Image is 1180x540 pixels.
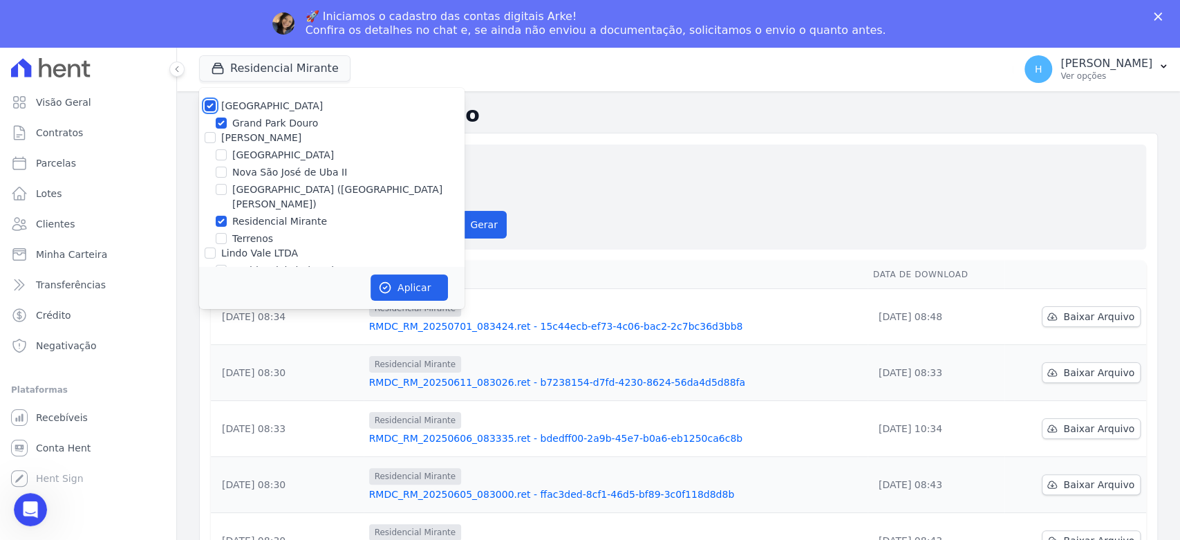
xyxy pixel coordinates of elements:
a: RMDC_RM_20250701_083424.ret - 15c44ecb-ef73-4c06-bac2-2c7bc36d3bb8 [369,319,862,333]
img: Profile image for Adriane [272,12,294,35]
a: Conta Hent [6,434,171,462]
span: Residencial Mirante [369,412,461,429]
a: RMDC_RM_20250605_083000.ret - ffac3ded-8cf1-46d5-bf89-3c0f118d8d8b [369,487,862,501]
a: Crédito [6,301,171,329]
span: Residencial Mirante [369,356,461,373]
a: RMDC_RM_20250606_083335.ret - bdedff00-2a9b-45e7-b0a6-eb1250ca6c8b [369,431,862,445]
td: [DATE] 08:43 [868,457,1004,513]
label: Terrenos [232,232,273,246]
a: Recebíveis [6,404,171,431]
a: Negativação [6,332,171,360]
span: Lotes [36,187,62,201]
button: H [PERSON_NAME] Ver opções [1013,50,1180,89]
a: Parcelas [6,149,171,177]
span: Transferências [36,278,106,292]
a: Lotes [6,180,171,207]
label: Grand Park Douro [232,116,318,131]
span: Baixar Arquivo [1063,366,1134,380]
span: Baixar Arquivo [1063,422,1134,436]
span: Negativação [36,339,97,353]
label: Lindo Vale LTDA [221,248,298,259]
span: Clientes [36,217,75,231]
a: Baixar Arquivo [1042,306,1141,327]
label: [GEOGRAPHIC_DATA] [232,148,334,162]
label: [GEOGRAPHIC_DATA] ([GEOGRAPHIC_DATA][PERSON_NAME]) [232,183,465,212]
td: [DATE] 08:33 [211,401,364,457]
a: Baixar Arquivo [1042,362,1141,383]
a: Clientes [6,210,171,238]
span: Parcelas [36,156,76,170]
span: Baixar Arquivo [1063,310,1134,324]
a: Minha Carteira [6,241,171,268]
label: [PERSON_NAME] [221,132,301,143]
td: [DATE] 08:33 [868,345,1004,401]
span: Conta Hent [36,441,91,455]
label: [GEOGRAPHIC_DATA] [221,100,323,111]
span: Contratos [36,126,83,140]
span: Visão Geral [36,95,91,109]
span: Residencial Mirante [369,468,461,485]
span: Crédito [36,308,71,322]
a: Transferências [6,271,171,299]
td: [DATE] 10:34 [868,401,1004,457]
div: 🚀 Iniciamos o cadastro das contas digitais Arke! Confira os detalhes no chat e, se ainda não envi... [306,10,886,37]
button: Gerar [461,211,507,239]
label: Nova São José de Uba II [232,165,347,180]
iframe: Intercom live chat [14,493,47,526]
button: Aplicar [371,274,448,301]
span: Recebíveis [36,411,88,425]
a: Baixar Arquivo [1042,474,1141,495]
label: Residencial Mirante [232,214,327,229]
div: Plataformas [11,382,165,398]
a: RMDC_RM_20250611_083026.ret - b7238154-d7fd-4230-8624-56da4d5d88fa [369,375,862,389]
td: [DATE] 08:30 [211,345,364,401]
td: [DATE] 08:34 [211,289,364,345]
label: Residencial Lindo Vale [232,263,340,278]
p: Ver opções [1060,71,1152,82]
button: Residencial Mirante [199,55,350,82]
p: [PERSON_NAME] [1060,57,1152,71]
a: Visão Geral [6,89,171,116]
td: [DATE] 08:30 [211,457,364,513]
span: Minha Carteira [36,248,107,261]
a: Contratos [6,119,171,147]
div: Fechar [1154,12,1168,21]
h2: Exportações de Retorno [199,102,1158,127]
td: [DATE] 08:48 [868,289,1004,345]
span: Baixar Arquivo [1063,478,1134,492]
a: Baixar Arquivo [1042,418,1141,439]
span: H [1035,64,1042,74]
th: Arquivo [364,261,868,289]
th: Data de Download [868,261,1004,289]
